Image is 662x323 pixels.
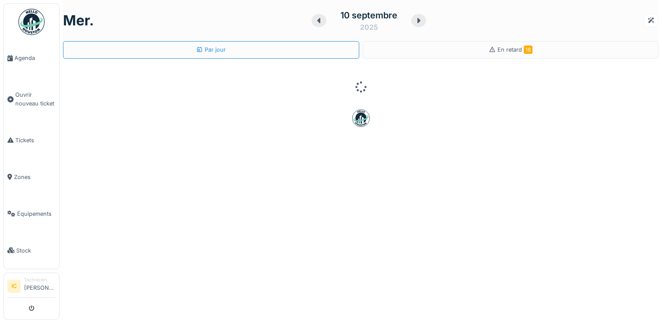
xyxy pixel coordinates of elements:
[4,232,59,269] a: Stock
[24,277,56,295] li: [PERSON_NAME]
[15,136,56,144] span: Tickets
[15,91,56,107] span: Ouvrir nouveau ticket
[7,280,21,293] li: IC
[360,22,378,32] div: 2025
[524,46,532,54] span: 16
[4,122,59,158] a: Tickets
[4,195,59,232] a: Équipements
[24,277,56,283] div: Technicien
[18,9,45,35] img: Badge_color-CXgf-gQk.svg
[196,46,226,54] div: Par jour
[340,9,397,22] div: 10 septembre
[4,158,59,195] a: Zones
[352,109,370,127] img: badge-BVDL4wpA.svg
[4,77,59,122] a: Ouvrir nouveau ticket
[16,246,56,255] span: Stock
[497,46,532,53] span: En retard
[63,12,94,29] h1: mer.
[14,54,56,62] span: Agenda
[14,173,56,181] span: Zones
[7,277,56,298] a: IC Technicien[PERSON_NAME]
[4,40,59,77] a: Agenda
[17,210,56,218] span: Équipements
